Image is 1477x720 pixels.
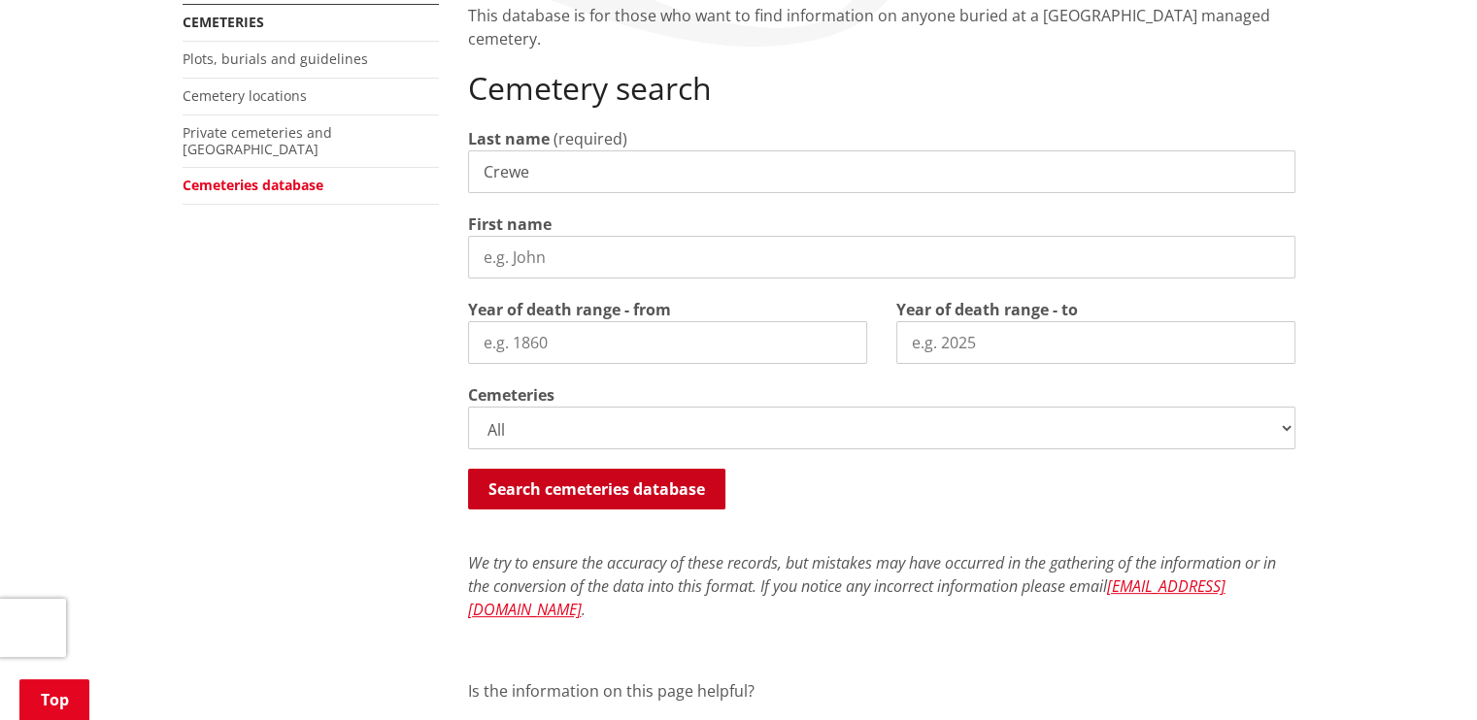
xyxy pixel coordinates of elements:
label: Last name [468,127,550,150]
a: Private cemeteries and [GEOGRAPHIC_DATA] [183,123,332,158]
h2: Cemetery search [468,70,1295,107]
a: Cemetery locations [183,86,307,105]
a: Cemeteries [183,13,264,31]
a: Top [19,679,89,720]
a: Cemeteries database [183,176,323,194]
input: e.g. 2025 [896,321,1295,364]
input: e.g. John [468,236,1295,278]
button: Search cemeteries database [468,469,725,509]
label: Cemeteries [468,383,554,407]
input: e.g. 1860 [468,321,867,364]
em: We try to ensure the accuracy of these records, but mistakes may have occurred in the gathering o... [468,552,1276,620]
label: First name [468,213,552,236]
p: This database is for those who want to find information on anyone buried at a [GEOGRAPHIC_DATA] m... [468,4,1295,50]
iframe: Messenger Launcher [1388,638,1458,708]
label: Year of death range - to [896,298,1078,321]
a: Plots, burials and guidelines [183,49,368,68]
a: [EMAIL_ADDRESS][DOMAIN_NAME] [468,575,1225,620]
p: Is the information on this page helpful? [468,679,1295,703]
input: e.g. Smith [468,150,1295,193]
label: Year of death range - from [468,298,671,321]
span: (required) [554,128,627,149]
